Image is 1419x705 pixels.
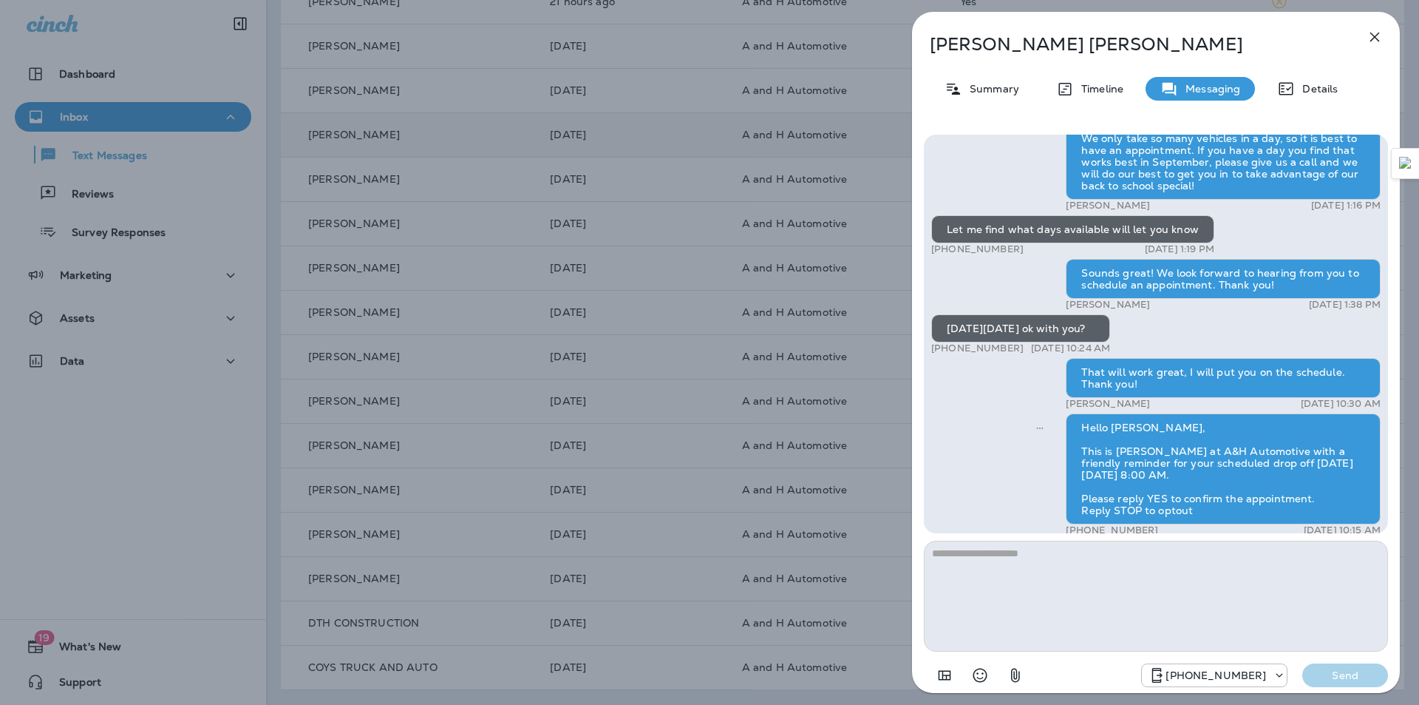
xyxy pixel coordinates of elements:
div: [DATE][DATE] ok with you? [931,314,1110,343]
p: [DATE] 1:16 PM [1311,200,1381,212]
button: Add in a premade template [930,661,959,690]
p: [PERSON_NAME] [PERSON_NAME] [930,34,1333,55]
p: [DATE] 1:19 PM [1145,243,1214,255]
span: Sent [1036,420,1044,434]
img: Detect Auto [1399,157,1412,170]
p: [PHONE_NUMBER] [931,243,1024,255]
p: [DATE] 10:24 AM [1031,343,1110,354]
p: [PHONE_NUMBER] [1166,669,1266,681]
div: That will work great, I will put you on the schedule. Thank you! [1066,358,1381,398]
div: We only take so many vehicles in a day, so it is best to have an appointment. If you have a day y... [1066,124,1381,200]
p: [DATE] 10:15 AM [1304,524,1381,536]
p: Timeline [1074,83,1123,95]
p: [PHONE_NUMBER] [1066,524,1158,536]
p: [PERSON_NAME] [1066,398,1150,410]
p: [PERSON_NAME] [1066,299,1150,311]
p: [DATE] 10:30 AM [1301,398,1381,410]
p: [DATE] 1:38 PM [1309,299,1381,311]
p: Summary [962,83,1019,95]
p: Details [1295,83,1338,95]
div: Hello [PERSON_NAME], This is [PERSON_NAME] at A&H Automotive with a friendly reminder for your sc... [1066,414,1381,524]
div: Sounds great! We look forward to hearing from you to schedule an appointment. Thank you! [1066,259,1381,299]
div: +1 (405) 873-8731 [1142,667,1287,684]
p: [PHONE_NUMBER] [931,343,1024,354]
p: Messaging [1178,83,1240,95]
button: Select an emoji [965,661,995,690]
p: [PERSON_NAME] [1066,200,1150,212]
div: Let me find what days available will let you know [931,215,1214,243]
